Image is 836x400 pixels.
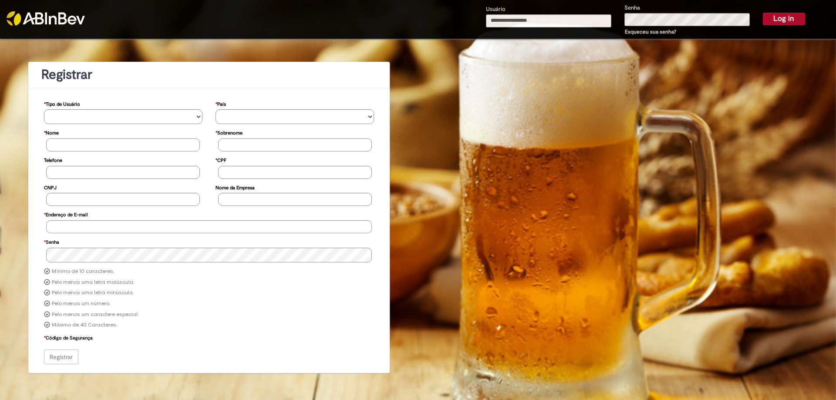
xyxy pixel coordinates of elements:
label: Pelo menos uma letra maiúscula. [52,279,134,286]
label: Pelo menos uma letra minúscula. [52,289,134,296]
label: Nome da Empresa [216,181,255,193]
label: Pelo menos um caractere especial. [52,311,138,318]
h1: Registrar [41,67,377,82]
label: Máximo de 40 Caracteres. [52,322,117,329]
label: Senha [44,235,59,248]
a: Esqueceu sua senha? [625,28,676,35]
label: Usuário [486,5,506,13]
label: Pelo menos um número. [52,300,110,307]
label: Telefone [44,153,62,166]
label: Tipo de Usuário [44,97,80,110]
label: Senha [624,4,640,12]
label: CPF [216,153,226,166]
img: ABInbev-white.png [7,11,85,26]
label: Sobrenome [216,126,243,138]
label: Mínimo de 10 caracteres. [52,268,114,275]
label: Código de Segurança [44,331,93,343]
label: CNPJ [44,181,57,193]
label: País [216,97,226,110]
label: Nome [44,126,59,138]
button: Log in [763,13,805,25]
label: Endereço de E-mail [44,208,88,220]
